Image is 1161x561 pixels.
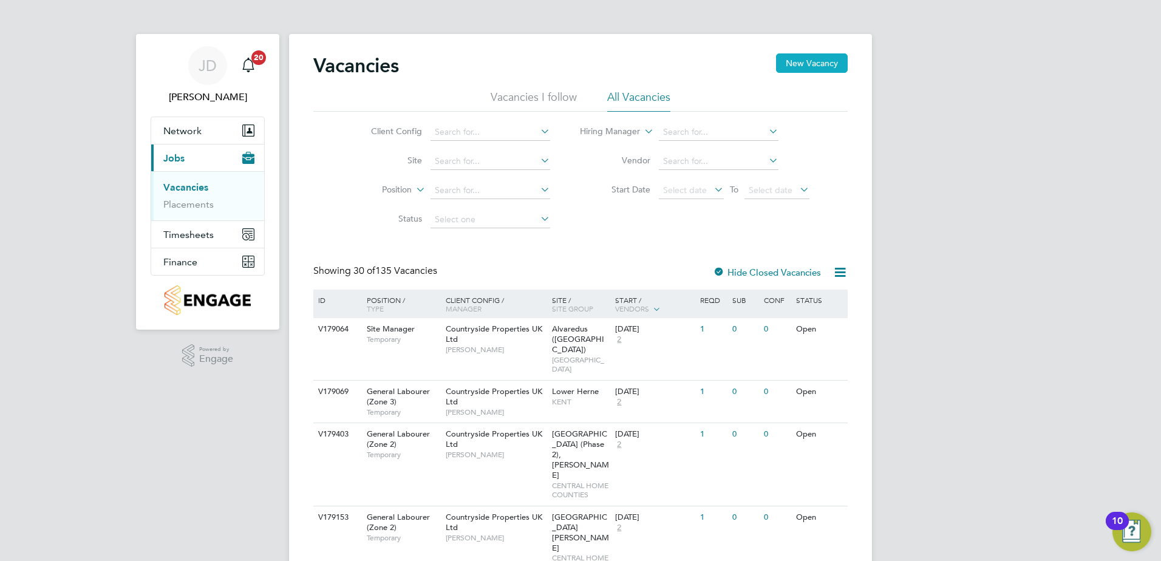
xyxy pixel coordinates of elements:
button: Open Resource Center, 10 new notifications [1112,512,1151,551]
span: Site Manager [367,324,415,334]
div: ID [315,290,358,310]
div: 1 [697,506,729,529]
span: Jobs [163,152,185,164]
label: Site [352,155,422,166]
span: Temporary [367,335,440,344]
span: 2 [615,397,623,407]
div: 1 [697,423,729,446]
a: Go to home page [151,285,265,315]
span: [GEOGRAPHIC_DATA][PERSON_NAME] [552,512,609,553]
span: Temporary [367,533,440,543]
div: 10 [1112,521,1123,537]
label: Vendor [580,155,650,166]
span: [PERSON_NAME] [446,450,546,460]
div: Conf [761,290,792,310]
input: Search for... [659,124,778,141]
div: V179069 [315,381,358,403]
span: 2 [615,523,623,533]
div: Client Config / [443,290,549,319]
span: 135 Vacancies [353,265,437,277]
span: [PERSON_NAME] [446,345,546,355]
button: Network [151,117,264,144]
label: Hiring Manager [570,126,640,138]
span: 2 [615,335,623,345]
span: [PERSON_NAME] [446,533,546,543]
span: 2 [615,440,623,450]
div: 0 [729,318,761,341]
span: General Labourer (Zone 2) [367,429,430,449]
label: Hide Closed Vacancies [713,267,821,278]
span: Countryside Properties UK Ltd [446,324,542,344]
span: Type [367,304,384,313]
input: Search for... [431,124,550,141]
span: Countryside Properties UK Ltd [446,512,542,532]
div: Start / [612,290,697,320]
div: [DATE] [615,512,694,523]
span: Manager [446,304,482,313]
input: Search for... [431,153,550,170]
span: Temporary [367,450,440,460]
span: Temporary [367,407,440,417]
div: 0 [729,423,761,446]
div: 1 [697,381,729,403]
div: Reqd [697,290,729,310]
a: Placements [163,199,214,210]
div: V179064 [315,318,358,341]
span: KENT [552,397,610,407]
span: Lower Herne [552,386,599,396]
div: V179403 [315,423,358,446]
li: All Vacancies [607,90,670,112]
span: CENTRAL HOME COUNTIES [552,481,610,500]
span: [GEOGRAPHIC_DATA] (Phase 2), [PERSON_NAME] [552,429,609,480]
span: To [726,182,742,197]
span: Countryside Properties UK Ltd [446,386,542,407]
div: Position / [358,290,443,319]
label: Start Date [580,184,650,195]
input: Select one [431,211,550,228]
span: Finance [163,256,197,268]
button: Timesheets [151,221,264,248]
span: Timesheets [163,229,214,240]
span: 30 of [353,265,375,277]
span: Jenna Deehan [151,90,265,104]
div: V179153 [315,506,358,529]
span: [PERSON_NAME] [446,407,546,417]
label: Status [352,213,422,224]
div: Open [793,381,846,403]
button: Jobs [151,144,264,171]
span: 20 [251,50,266,65]
img: countryside-properties-logo-retina.png [165,285,250,315]
span: General Labourer (Zone 3) [367,386,430,407]
a: Powered byEngage [182,344,234,367]
button: Finance [151,248,264,275]
div: Open [793,423,846,446]
div: 0 [761,318,792,341]
a: 20 [236,46,260,85]
span: Select date [663,185,707,195]
span: [GEOGRAPHIC_DATA] [552,355,610,374]
div: [DATE] [615,429,694,440]
div: [DATE] [615,387,694,397]
nav: Main navigation [136,34,279,330]
span: JD [199,58,217,73]
div: 0 [729,381,761,403]
input: Search for... [431,182,550,199]
li: Vacancies I follow [491,90,577,112]
label: Position [342,184,412,196]
div: Open [793,318,846,341]
span: Engage [199,354,233,364]
span: Powered by [199,344,233,355]
span: Alvaredus ([GEOGRAPHIC_DATA]) [552,324,604,355]
a: JD[PERSON_NAME] [151,46,265,104]
button: New Vacancy [776,53,848,73]
div: 0 [761,381,792,403]
div: Sub [729,290,761,310]
span: Network [163,125,202,137]
div: 0 [761,423,792,446]
a: Vacancies [163,182,208,193]
div: Status [793,290,846,310]
div: Open [793,506,846,529]
div: Showing [313,265,440,277]
span: Site Group [552,304,593,313]
span: Vendors [615,304,649,313]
